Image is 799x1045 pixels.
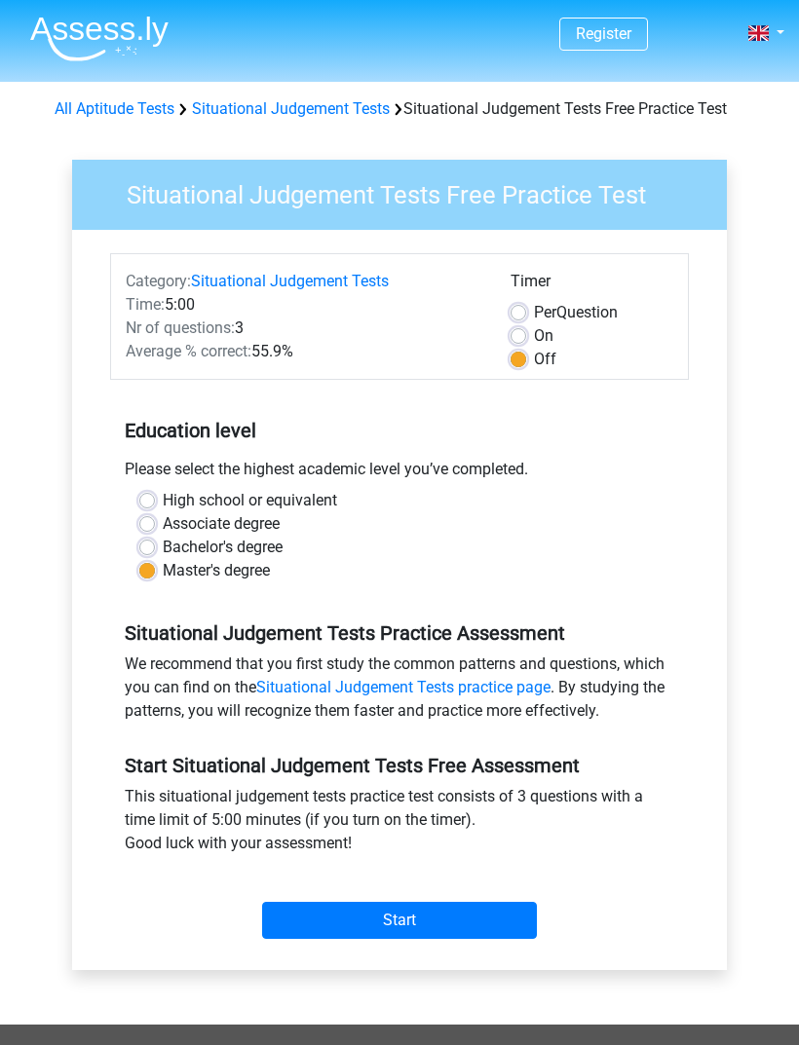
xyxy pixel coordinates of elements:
span: Per [534,303,556,321]
h3: Situational Judgement Tests Free Practice Test [103,172,712,210]
a: Situational Judgement Tests [191,272,389,290]
label: On [534,324,553,348]
label: Associate degree [163,512,280,536]
div: This situational judgement tests practice test consists of 3 questions with a time limit of 5:00 ... [110,785,689,863]
h5: Situational Judgement Tests Practice Assessment [125,621,674,645]
span: Time: [126,295,165,314]
h5: Start Situational Judgement Tests Free Assessment [125,754,674,777]
div: 55.9% [111,340,496,363]
span: Average % correct: [126,342,251,360]
img: Assessly [30,16,169,61]
span: Nr of questions: [126,318,235,337]
div: 3 [111,317,496,340]
label: Question [534,301,618,324]
div: Please select the highest academic level you’ve completed. [110,458,689,489]
div: 5:00 [111,293,496,317]
label: Off [534,348,556,371]
a: Situational Judgement Tests [192,99,390,118]
a: Register [576,24,631,43]
a: Situational Judgement Tests practice page [256,678,551,696]
div: Situational Judgement Tests Free Practice Test [47,97,752,121]
input: Start [262,902,537,939]
a: All Aptitude Tests [55,99,174,118]
h5: Education level [125,411,674,450]
label: High school or equivalent [163,489,337,512]
span: Category: [126,272,191,290]
div: We recommend that you first study the common patterns and questions, which you can find on the . ... [110,653,689,730]
label: Bachelor's degree [163,536,283,559]
div: Timer [511,270,673,301]
label: Master's degree [163,559,270,582]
